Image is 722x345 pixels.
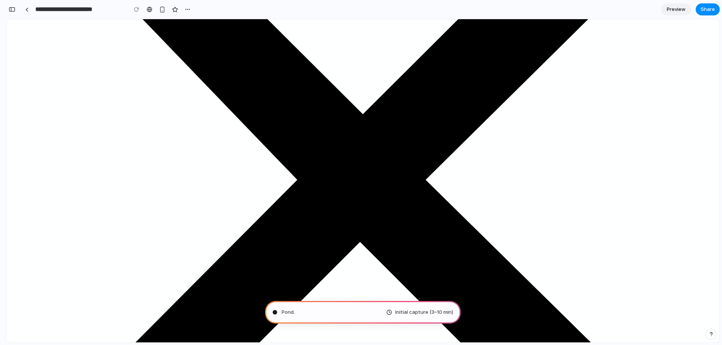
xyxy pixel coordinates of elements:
span: Pond . [282,309,295,316]
button: Share [696,3,720,15]
span: Preview [667,6,686,13]
span: Share [701,6,715,13]
a: Preview [661,3,691,15]
span: Initial capture (3–10 min) [395,309,453,316]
